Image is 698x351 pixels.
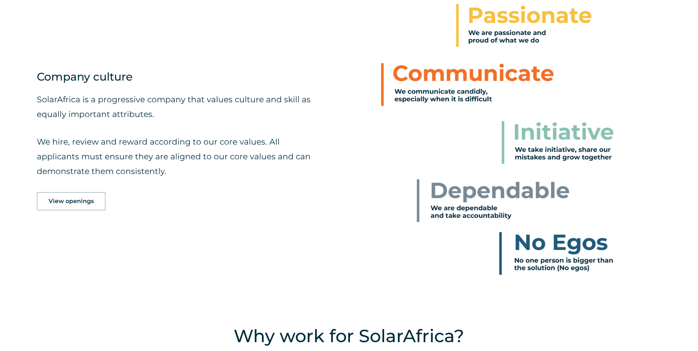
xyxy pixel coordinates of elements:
h4: Why work for SolarAfrica? [105,323,593,349]
span: View openings [49,198,94,204]
span: We hire, review and reward according to our core values. All applicants must ensure they are alig... [37,137,311,176]
span: SolarAfrica is a progressive company that values culture and skill as equally important attributes. [37,95,311,119]
h4: Company culture [37,68,320,85]
a: View openings [37,192,106,210]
